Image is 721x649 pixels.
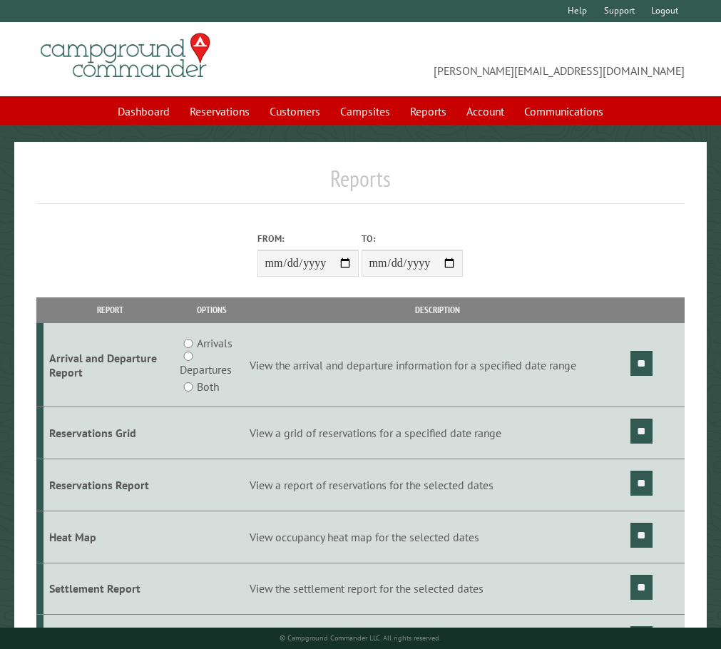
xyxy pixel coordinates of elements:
[362,232,463,245] label: To:
[361,39,685,79] span: [PERSON_NAME][EMAIL_ADDRESS][DOMAIN_NAME]
[247,407,628,459] td: View a grid of reservations for a specified date range
[247,563,628,615] td: View the settlement report for the selected dates
[36,165,685,204] h1: Reports
[181,98,258,125] a: Reservations
[44,563,178,615] td: Settlement Report
[44,407,178,459] td: Reservations Grid
[516,98,612,125] a: Communications
[180,361,232,378] label: Departures
[36,28,215,83] img: Campground Commander
[197,378,219,395] label: Both
[280,633,441,643] small: © Campground Commander LLC. All rights reserved.
[257,232,359,245] label: From:
[44,459,178,511] td: Reservations Report
[109,98,178,125] a: Dashboard
[402,98,455,125] a: Reports
[458,98,513,125] a: Account
[247,297,628,322] th: Description
[247,459,628,511] td: View a report of reservations for the selected dates
[247,323,628,407] td: View the arrival and departure information for a specified date range
[177,297,247,322] th: Options
[261,98,329,125] a: Customers
[44,323,178,407] td: Arrival and Departure Report
[44,297,178,322] th: Report
[332,98,399,125] a: Campsites
[197,334,232,352] label: Arrivals
[44,511,178,563] td: Heat Map
[247,511,628,563] td: View occupancy heat map for the selected dates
